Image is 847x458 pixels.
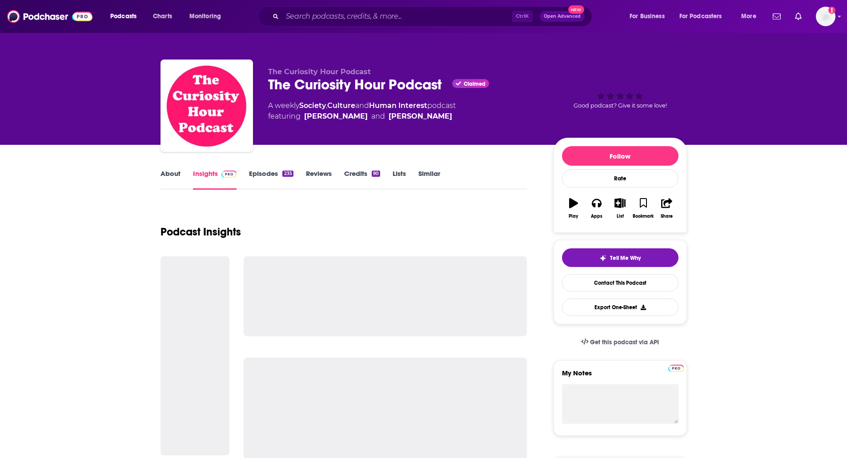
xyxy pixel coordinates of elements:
[574,331,666,353] a: Get this podcast via API
[304,111,368,122] a: Tommy Estlund
[562,274,678,291] a: Contact This Podcast
[372,171,380,177] div: 90
[371,111,385,122] span: and
[591,214,602,219] div: Apps
[679,10,722,23] span: For Podcasters
[617,214,624,219] div: List
[574,102,667,109] span: Good podcast? Give it some love!
[562,248,678,267] button: tell me why sparkleTell Me Why
[610,255,641,262] span: Tell Me Why
[562,299,678,316] button: Export One-Sheet
[266,6,601,27] div: Search podcasts, credits, & more...
[791,9,805,24] a: Show notifications dropdown
[562,146,678,166] button: Follow
[562,192,585,224] button: Play
[590,339,659,346] span: Get this podcast via API
[632,192,655,224] button: Bookmark
[599,255,606,262] img: tell me why sparkle
[816,7,835,26] img: User Profile
[608,192,631,224] button: List
[568,5,584,14] span: New
[512,11,533,22] span: Ctrl K
[674,9,735,24] button: open menu
[221,171,237,178] img: Podchaser Pro
[189,10,221,23] span: Monitoring
[268,68,371,76] span: The Curiosity Hour Podcast
[282,9,512,24] input: Search podcasts, credits, & more...
[104,9,148,24] button: open menu
[369,101,427,110] a: Human Interest
[816,7,835,26] button: Show profile menu
[655,192,678,224] button: Share
[268,100,456,122] div: A weekly podcast
[540,11,585,22] button: Open AdvancedNew
[183,9,233,24] button: open menu
[299,101,326,110] a: Society
[326,101,327,110] span: ,
[585,192,608,224] button: Apps
[147,9,177,24] a: Charts
[327,101,355,110] a: Culture
[464,82,486,86] span: Claimed
[735,9,767,24] button: open menu
[562,369,678,384] label: My Notes
[306,169,332,190] a: Reviews
[193,169,237,190] a: InsightsPodchaser Pro
[282,171,293,177] div: 235
[661,214,673,219] div: Share
[393,169,406,190] a: Lists
[161,169,181,190] a: About
[816,7,835,26] span: Logged in as gabrielle.gantz
[355,101,369,110] span: and
[153,10,172,23] span: Charts
[418,169,440,190] a: Similar
[544,14,581,19] span: Open Advanced
[344,169,380,190] a: Credits90
[668,365,684,372] img: Podchaser Pro
[268,111,456,122] span: featuring
[389,111,452,122] a: Dan Sterenchuk
[668,363,684,372] a: Pro website
[633,214,654,219] div: Bookmark
[623,9,676,24] button: open menu
[7,8,92,25] img: Podchaser - Follow, Share and Rate Podcasts
[569,214,578,219] div: Play
[161,225,241,239] h1: Podcast Insights
[741,10,756,23] span: More
[162,61,251,150] img: The Curiosity Hour Podcast
[554,68,687,123] div: Good podcast? Give it some love!
[630,10,665,23] span: For Business
[562,169,678,187] div: Rate
[828,7,835,14] svg: Add a profile image
[110,10,136,23] span: Podcasts
[249,169,293,190] a: Episodes235
[769,9,784,24] a: Show notifications dropdown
